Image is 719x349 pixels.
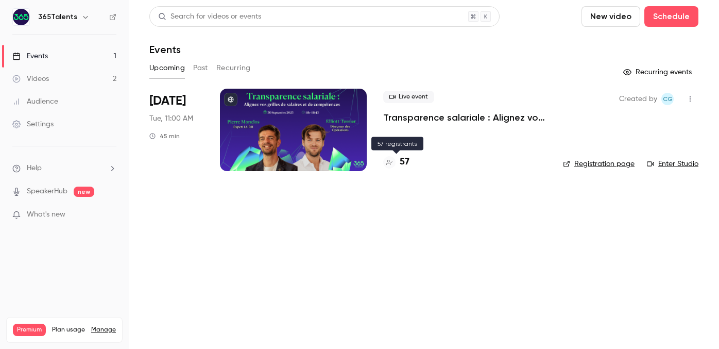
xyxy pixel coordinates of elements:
a: Manage [91,326,116,334]
button: Past [193,60,208,76]
div: Events [12,51,48,61]
button: New video [581,6,640,27]
h6: 365Talents [38,12,77,22]
div: 45 min [149,132,180,140]
span: CG [663,93,673,105]
span: What's new [27,209,65,220]
button: Recurring events [619,64,698,80]
div: Videos [12,74,49,84]
button: Upcoming [149,60,185,76]
iframe: Noticeable Trigger [104,210,116,220]
span: Plan usage [52,326,85,334]
span: [DATE] [149,93,186,109]
button: Recurring [216,60,251,76]
span: Created by [619,93,657,105]
div: Sep 30 Tue, 11:00 AM (Europe/Paris) [149,89,203,171]
div: Audience [12,96,58,107]
span: Tue, 11:00 AM [149,113,193,124]
button: Schedule [644,6,698,27]
h4: 57 [400,155,409,169]
span: Live event [383,91,434,103]
li: help-dropdown-opener [12,163,116,174]
a: Enter Studio [647,159,698,169]
a: 57 [383,155,409,169]
div: Settings [12,119,54,129]
span: Help [27,163,42,174]
h1: Events [149,43,181,56]
a: SpeakerHub [27,186,67,197]
span: new [74,187,94,197]
span: Cynthia Garcia [661,93,674,105]
a: Transparence salariale : Alignez vos grilles de salaires et de compétences [383,111,546,124]
img: 365Talents [13,9,29,25]
div: Search for videos or events [158,11,261,22]
a: Registration page [563,159,635,169]
span: Premium [13,324,46,336]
